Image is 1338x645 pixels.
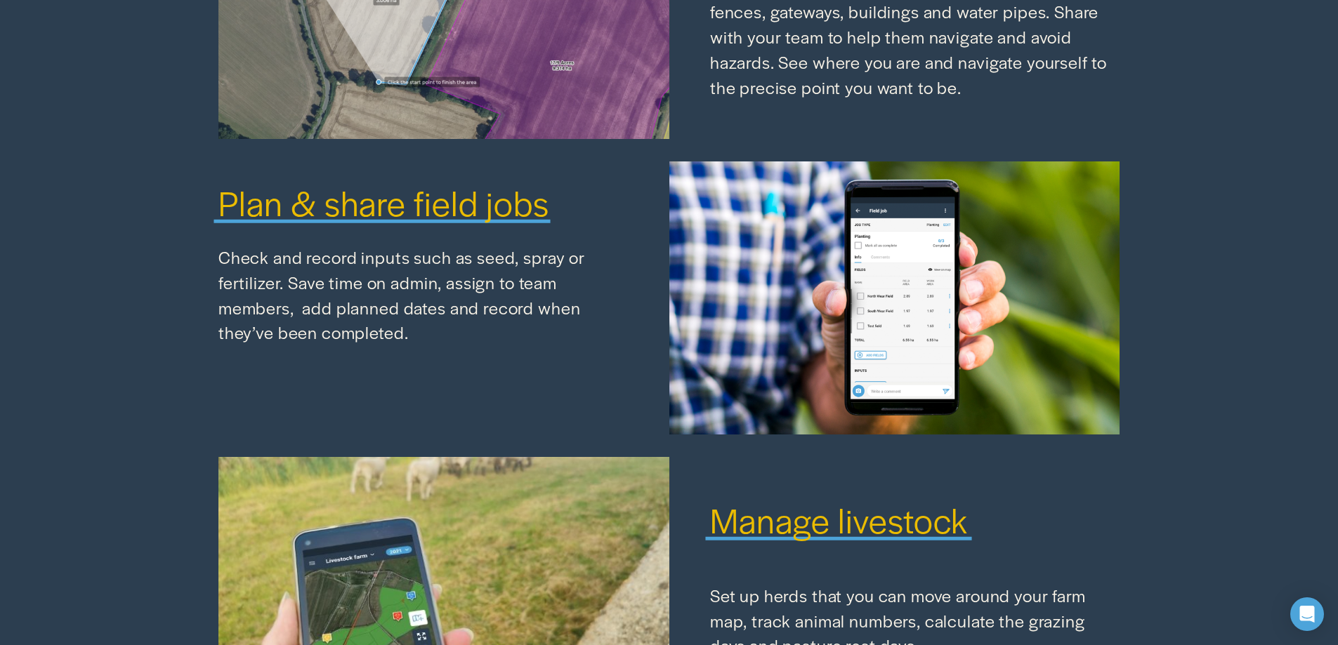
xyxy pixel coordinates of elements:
span: Plan & share field jobs [218,178,549,226]
div: Open Intercom Messenger [1290,597,1324,631]
span: Manage livestock [710,496,968,543]
p: Check and record inputs such as seed, spray or fertilizer. Save time on admin, assign to team mem... [218,245,628,345]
